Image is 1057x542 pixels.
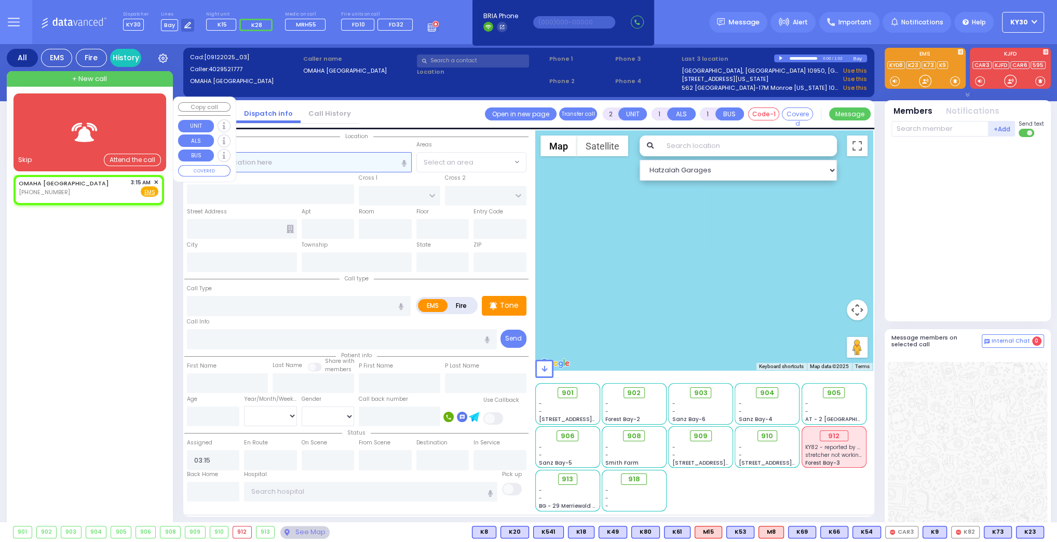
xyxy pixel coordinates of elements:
img: bell.png [64,119,106,145]
button: Drag Pegman onto the map to open Street View [847,337,868,358]
div: BLS [852,526,881,538]
span: - [739,400,742,408]
span: 906 [561,431,575,441]
div: Attend the call [104,154,161,167]
div: See map [280,526,329,539]
span: Location [340,132,373,140]
div: 906 [136,526,156,538]
div: BLS [500,526,529,538]
a: K9 [937,61,948,69]
button: COVERED [178,165,231,177]
span: Phone 3 [615,55,678,63]
span: - [739,443,742,451]
div: K541 [533,526,564,538]
span: - [805,400,808,408]
span: Phone 4 [615,77,678,86]
label: First Name [187,362,216,370]
span: Notifications [901,18,943,27]
span: Bay [161,19,178,31]
a: Open this area in Google Maps (opens a new window) [538,357,572,370]
div: K49 [599,526,627,538]
span: Phone 2 [549,77,612,86]
span: - [605,400,608,408]
span: - [672,408,675,415]
div: - [605,494,662,502]
span: - [672,451,675,459]
span: Smith Farm [605,459,639,467]
div: K23 [1016,526,1044,538]
a: Use this [843,75,867,84]
a: CAR3 [972,61,992,69]
div: K9 [923,526,947,538]
div: 912 [820,430,848,442]
a: KJFD [993,61,1009,69]
span: Select an area [424,157,473,168]
label: Fire units on call [341,11,416,18]
div: 904 [86,526,106,538]
button: Send [500,330,526,348]
span: 910 [761,431,773,441]
span: - [739,408,742,415]
span: Send text [1019,120,1044,128]
span: ✕ [154,178,158,187]
div: 1:02 [834,52,843,64]
a: [GEOGRAPHIC_DATA], [GEOGRAPHIC_DATA] 10950, [GEOGRAPHIC_DATA] [682,66,840,75]
img: message.svg [717,18,725,26]
a: CAR6 [1010,61,1029,69]
span: Phone 1 [549,55,612,63]
span: - [805,408,808,415]
label: Age [187,395,197,403]
div: All [7,49,38,67]
span: Status [342,429,371,437]
button: +Add [988,121,1015,137]
div: 912 [233,526,251,538]
span: Important [838,18,871,27]
label: Floor [416,208,429,216]
div: - [605,502,662,510]
div: K20 [500,526,529,538]
div: K18 [568,526,594,538]
label: KJFD [970,51,1051,59]
span: members [325,365,351,373]
span: Patient info [336,351,377,359]
input: Search location here [187,152,412,172]
div: K61 [664,526,690,538]
label: Pick up [502,470,522,479]
button: ALS [667,107,696,120]
a: 595 [1031,61,1046,69]
div: K53 [726,526,754,538]
span: - [672,400,675,408]
img: comment-alt.png [984,339,990,344]
a: Call History [301,109,359,118]
div: BLS [820,526,848,538]
span: KY30 [1010,18,1028,27]
input: Search hospital [244,482,497,502]
img: red-radio-icon.svg [956,530,961,535]
label: Dispatcher [123,11,149,18]
label: Call Type [187,284,212,293]
button: Transfer call [559,107,597,120]
button: Show street map [540,135,577,156]
span: - [539,408,542,415]
div: BLS [664,526,690,538]
input: Search member [891,121,988,137]
label: Call Info [187,318,209,326]
label: Township [302,241,328,249]
div: 905 [111,526,131,538]
span: - [672,443,675,451]
span: 903 [694,388,708,398]
span: Message [728,17,760,28]
span: BRIA Phone [483,11,518,21]
span: Forest Bay-3 [805,459,840,467]
a: History [110,49,141,67]
div: K73 [984,526,1012,538]
label: Hospital [244,470,267,479]
label: P First Name [359,362,393,370]
span: 905 [827,388,841,398]
label: State [416,241,431,249]
div: M8 [758,526,784,538]
a: 562 [GEOGRAPHIC_DATA]-17M Monroe [US_STATE] 10950 [682,84,840,92]
input: Search location [659,135,837,156]
span: Alert [793,18,808,27]
span: KY30 [123,19,144,31]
